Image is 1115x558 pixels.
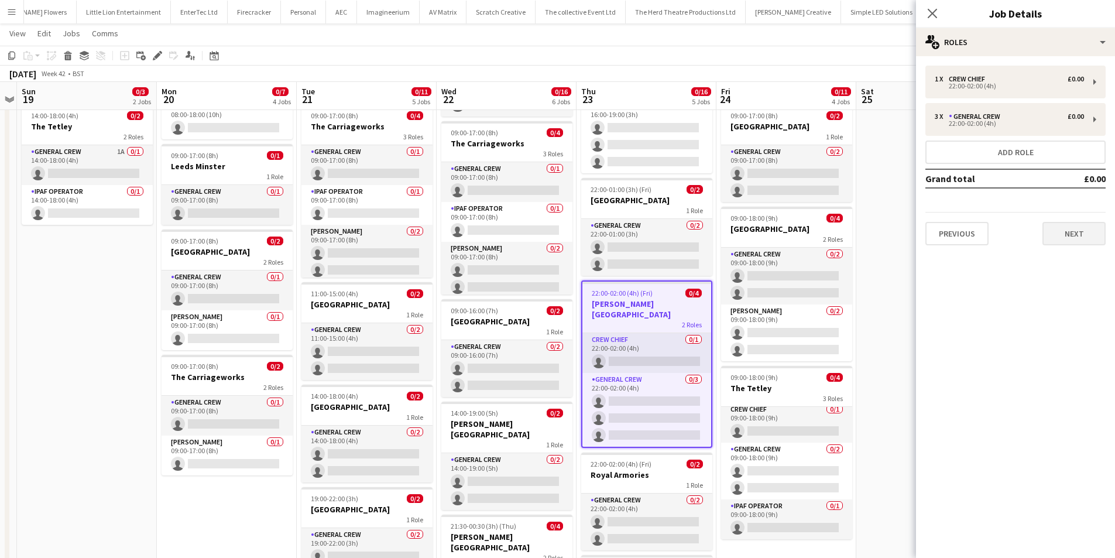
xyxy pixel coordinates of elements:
[721,443,852,499] app-card-role: General Crew0/209:00-18:00 (9h)
[441,340,572,397] app-card-role: General Crew0/209:00-16:00 (7h)
[407,289,423,298] span: 0/2
[935,121,1084,126] div: 22:00-02:00 (4h)
[267,151,283,160] span: 0/1
[581,195,712,206] h3: [GEOGRAPHIC_DATA]
[162,161,293,172] h3: Leeds Minster
[832,97,850,106] div: 4 Jobs
[63,28,80,39] span: Jobs
[686,481,703,489] span: 1 Role
[273,97,291,106] div: 4 Jobs
[441,419,572,440] h3: [PERSON_NAME][GEOGRAPHIC_DATA]
[721,499,852,539] app-card-role: IPAF Operator0/109:00-18:00 (9h)
[162,372,293,382] h3: The Carriageworks
[626,1,746,23] button: The Herd Theatre Productions Ltd
[687,185,703,194] span: 0/2
[547,409,563,417] span: 0/2
[301,385,433,482] div: 14:00-18:00 (4h)0/2[GEOGRAPHIC_DATA]1 RoleGeneral Crew0/214:00-18:00 (4h)
[407,111,423,120] span: 0/4
[551,87,571,96] span: 0/16
[582,299,711,320] h3: [PERSON_NAME][GEOGRAPHIC_DATA]
[1068,75,1084,83] div: £0.00
[441,202,572,242] app-card-role: IPAF Operator0/109:00-17:00 (8h)
[162,355,293,475] app-job-card: 09:00-17:00 (8h)0/2The Carriageworks2 RolesGeneral Crew0/109:00-17:00 (8h) [PERSON_NAME]0/109:00-...
[301,104,433,278] app-job-card: 09:00-17:00 (8h)0/4The Carriageworks3 RolesGeneral Crew0/109:00-17:00 (8h) IPAF Operator0/109:00-...
[721,383,852,393] h3: The Tetley
[441,299,572,397] div: 09:00-16:00 (7h)0/2[GEOGRAPHIC_DATA]1 RoleGeneral Crew0/209:00-16:00 (7h)
[441,453,572,510] app-card-role: General Crew0/214:00-19:00 (5h)
[730,214,778,222] span: 09:00-18:00 (9h)
[823,235,843,244] span: 2 Roles
[721,248,852,304] app-card-role: General Crew0/209:00-18:00 (9h)
[301,121,433,132] h3: The Carriageworks
[162,436,293,475] app-card-role: [PERSON_NAME]0/109:00-17:00 (8h)
[1042,222,1106,245] button: Next
[301,426,433,482] app-card-role: General Crew0/214:00-18:00 (4h)
[581,86,596,97] span: Thu
[162,247,293,257] h3: [GEOGRAPHIC_DATA]
[441,532,572,553] h3: [PERSON_NAME][GEOGRAPHIC_DATA]
[687,460,703,468] span: 0/2
[546,327,563,336] span: 1 Role
[162,144,293,225] app-job-card: 09:00-17:00 (8h)0/1Leeds Minster1 RoleGeneral Crew0/109:00-17:00 (8h)
[1050,169,1106,188] td: £0.00
[935,75,949,83] div: 1 x
[721,224,852,234] h3: [GEOGRAPHIC_DATA]
[441,121,572,295] app-job-card: 09:00-17:00 (8h)0/4The Carriageworks3 RolesGeneral Crew0/109:00-17:00 (8h) IPAF Operator0/109:00-...
[420,1,466,23] button: AV Matrix
[826,132,843,141] span: 1 Role
[949,75,990,83] div: Crew Chief
[9,28,26,39] span: View
[22,145,153,185] app-card-role: General Crew1A0/114:00-18:00 (4h)
[87,26,123,41] a: Comms
[861,86,874,97] span: Sat
[162,86,177,97] span: Mon
[451,128,498,137] span: 09:00-17:00 (8h)
[691,87,711,96] span: 0/16
[719,93,730,106] span: 24
[407,494,423,503] span: 0/2
[311,111,358,120] span: 09:00-17:00 (8h)
[228,1,281,23] button: Firecracker
[547,522,563,530] span: 0/4
[411,87,431,96] span: 0/11
[925,141,1106,164] button: Add role
[682,320,702,329] span: 2 Roles
[132,87,149,96] span: 0/3
[171,362,218,371] span: 09:00-17:00 (8h)
[311,494,358,503] span: 19:00-22:00 (3h)
[22,104,153,225] app-job-card: 14:00-18:00 (4h)0/2The Tetley2 RolesGeneral Crew1A0/114:00-18:00 (4h) IPAF Operator0/114:00-18:00...
[441,138,572,149] h3: The Carriageworks
[92,28,118,39] span: Comms
[581,219,712,276] app-card-role: General Crew0/222:00-01:00 (3h)
[547,128,563,137] span: 0/4
[73,69,84,78] div: BST
[579,93,596,106] span: 23
[171,151,218,160] span: 09:00-17:00 (8h)
[162,230,293,350] div: 09:00-17:00 (8h)0/2[GEOGRAPHIC_DATA]2 RolesGeneral Crew0/109:00-17:00 (8h) [PERSON_NAME]0/109:00-...
[22,86,36,97] span: Sun
[22,185,153,225] app-card-role: IPAF Operator0/114:00-18:00 (4h)
[267,362,283,371] span: 0/2
[546,440,563,449] span: 1 Role
[357,1,420,23] button: Imagineerium
[301,225,433,282] app-card-role: [PERSON_NAME]0/209:00-17:00 (8h)
[721,304,852,361] app-card-role: [PERSON_NAME]0/209:00-18:00 (9h)
[721,86,730,97] span: Fri
[721,207,852,361] app-job-card: 09:00-18:00 (9h)0/4[GEOGRAPHIC_DATA]2 RolesGeneral Crew0/209:00-18:00 (9h) [PERSON_NAME]0/209:00-...
[441,86,457,97] span: Wed
[451,409,498,417] span: 14:00-19:00 (5h)
[301,402,433,412] h3: [GEOGRAPHIC_DATA]
[730,373,778,382] span: 09:00-18:00 (9h)
[581,470,712,480] h3: Royal Armories
[403,132,423,141] span: 3 Roles
[721,104,852,202] app-job-card: 09:00-17:00 (8h)0/2[GEOGRAPHIC_DATA]1 RoleGeneral Crew0/209:00-17:00 (8h)
[77,1,171,23] button: Little Lion Entertainment
[730,111,778,120] span: 09:00-17:00 (8h)
[552,97,571,106] div: 6 Jobs
[162,185,293,225] app-card-role: General Crew0/109:00-17:00 (8h)
[272,87,289,96] span: 0/7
